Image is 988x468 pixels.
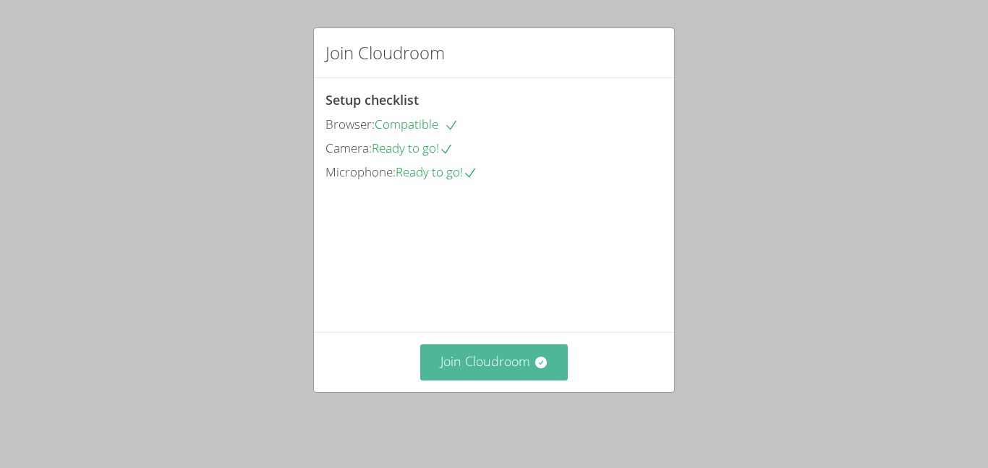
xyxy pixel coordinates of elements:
span: Compatible [375,116,459,132]
span: Setup checklist [325,91,419,109]
span: Ready to go! [396,163,477,180]
span: Microphone: [325,163,396,180]
button: Join Cloudroom [420,344,568,380]
h2: Join Cloudroom [325,40,445,66]
span: Ready to go! [372,140,453,156]
span: Camera: [325,140,372,156]
span: Browser: [325,116,375,132]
